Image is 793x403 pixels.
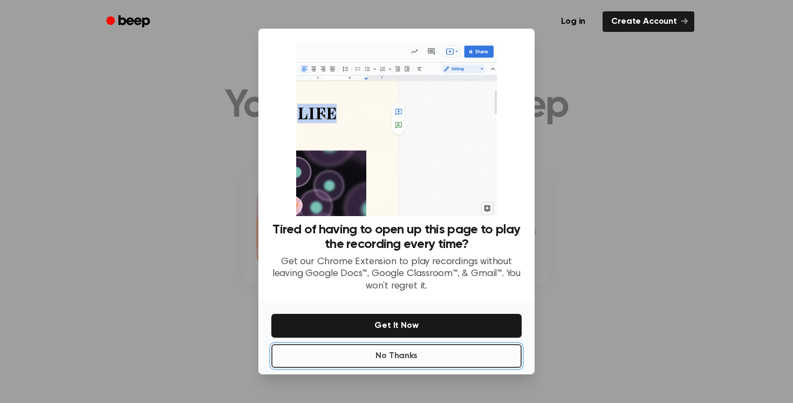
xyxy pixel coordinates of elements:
a: Beep [99,11,160,32]
img: Beep extension in action [296,42,496,216]
p: Get our Chrome Extension to play recordings without leaving Google Docs™, Google Classroom™, & Gm... [271,256,522,293]
a: Create Account [603,11,694,32]
button: Get It Now [271,314,522,338]
a: Log in [550,9,596,34]
button: No Thanks [271,344,522,368]
h3: Tired of having to open up this page to play the recording every time? [271,223,522,252]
